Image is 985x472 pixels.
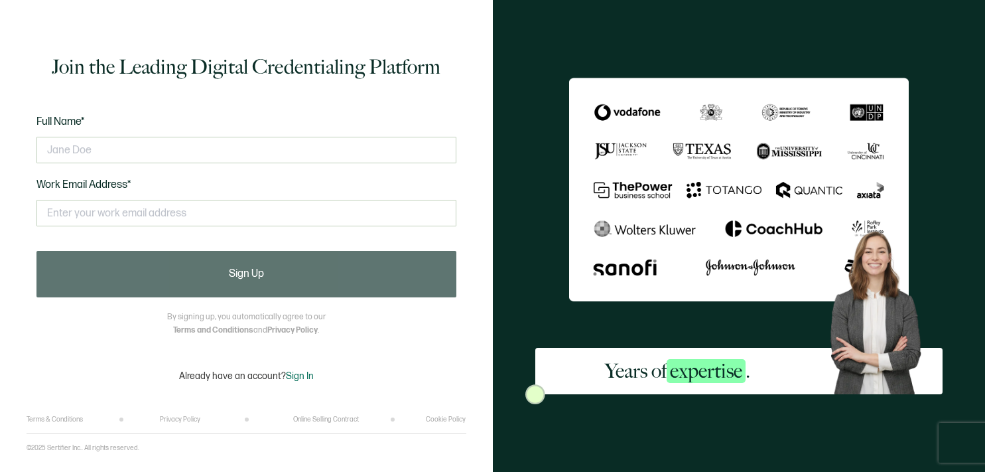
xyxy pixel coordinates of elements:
p: By signing up, you automatically agree to our and . [167,311,326,337]
button: Sign Up [36,251,456,297]
a: Privacy Policy [160,416,200,424]
h1: Join the Leading Digital Credentialing Platform [52,54,440,80]
a: Cookie Policy [426,416,466,424]
img: Sertifier Signup [525,384,545,404]
a: Online Selling Contract [293,416,359,424]
input: Enter your work email address [36,200,456,226]
a: Terms & Conditions [27,416,83,424]
span: Sign Up [229,269,264,279]
a: Terms and Conditions [173,325,253,335]
span: Sign In [286,370,314,382]
p: Already have an account? [179,370,314,382]
h2: Years of . [605,358,750,384]
span: expertise [667,359,746,383]
p: ©2025 Sertifier Inc.. All rights reserved. [27,444,139,452]
span: Work Email Address* [36,179,131,191]
input: Jane Doe [36,137,456,163]
a: Privacy Policy [267,325,318,335]
img: Sertifier Signup - Years of <span class="strong-h">expertise</span>. Hero [821,223,943,395]
img: Sertifier Signup - Years of <span class="strong-h">expertise</span>. [569,78,909,302]
span: Full Name* [36,116,85,128]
